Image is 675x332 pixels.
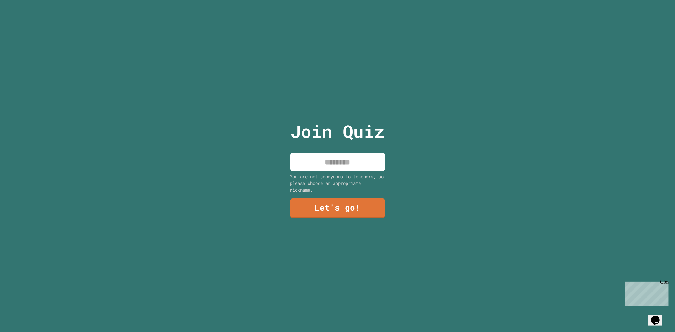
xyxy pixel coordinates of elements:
div: You are not anonymous to teachers, so please choose an appropriate nickname. [290,173,385,193]
a: Let's go! [290,198,385,218]
iframe: chat widget [648,307,669,326]
p: Join Quiz [291,118,384,144]
div: Chat with us now!Close [3,3,44,40]
iframe: chat widget [622,279,669,306]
